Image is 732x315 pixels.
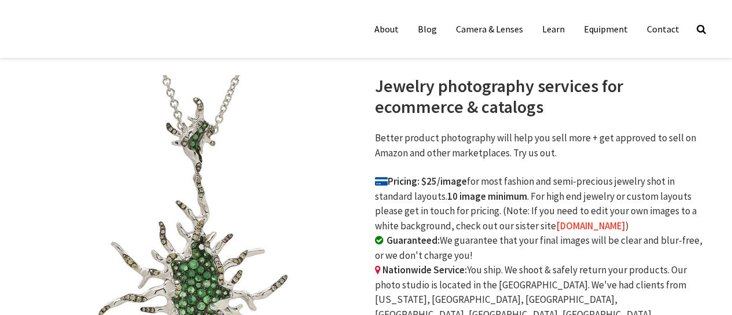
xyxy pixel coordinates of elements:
h1: Jewelry photography services for ecommerce & catalogs [375,75,705,117]
a: Blog [409,17,446,41]
a: Contact [638,17,688,41]
a: Equipment [575,17,637,41]
a: [DOMAIN_NAME] [556,219,626,232]
a: About [366,17,407,41]
b: Nationwide Service: [382,263,467,276]
p: Better product photography will help you sell more + get approved to sell on Amazon and other mar... [375,131,705,160]
b: Pricing: $25/image [375,175,467,188]
b: 10 image minimum [447,190,527,203]
a: Learn [534,17,573,41]
a: Camera & Lenses [447,17,532,41]
b: Guaranteed: [387,234,440,247]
